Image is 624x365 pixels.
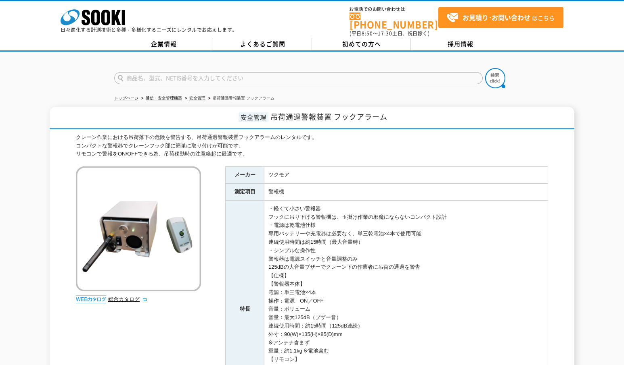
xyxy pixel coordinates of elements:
li: 吊荷通過警報装置 フックアラーム [207,94,274,103]
a: トップページ [114,96,138,100]
div: クレーン作業における吊荷落下の危険を警告する、吊荷通過警報装置フックアラームのレンタルです。 コンパクトな警報器でクレーンフック部に簡単に取り付けが可能です。 リモコンで警報をON/OFFできる... [76,133,548,158]
a: 初めての方へ [312,38,411,50]
img: btn_search.png [485,68,505,88]
span: 安全管理 [239,112,268,122]
a: 企業情報 [114,38,213,50]
th: メーカー [226,167,264,184]
a: 総合カタログ [108,296,148,302]
p: 日々進化する計測技術と多種・多様化するニーズにレンタルでお応えします。 [61,27,237,32]
span: 8:50 [362,30,373,37]
span: 17:30 [378,30,392,37]
input: 商品名、型式、NETIS番号を入力してください [114,72,483,84]
strong: お見積り･お問い合わせ [463,12,530,22]
a: 安全管理 [189,96,205,100]
span: 初めての方へ [342,39,381,48]
a: よくあるご質問 [213,38,312,50]
img: webカタログ [76,295,106,303]
a: 通信・安全管理機器 [146,96,182,100]
a: 採用情報 [411,38,510,50]
td: 警報機 [264,184,548,201]
span: はこちら [446,12,555,24]
span: お電話でのお問い合わせは [350,7,438,12]
th: 測定項目 [226,184,264,201]
img: 吊荷通過警報装置 フックアラーム [76,166,201,291]
span: 吊荷通過警報装置 フックアラーム [270,111,387,122]
a: [PHONE_NUMBER] [350,12,438,29]
td: ツクモア [264,167,548,184]
span: (平日 ～ 土日、祝日除く) [350,30,429,37]
a: お見積り･お問い合わせはこちら [438,7,563,28]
